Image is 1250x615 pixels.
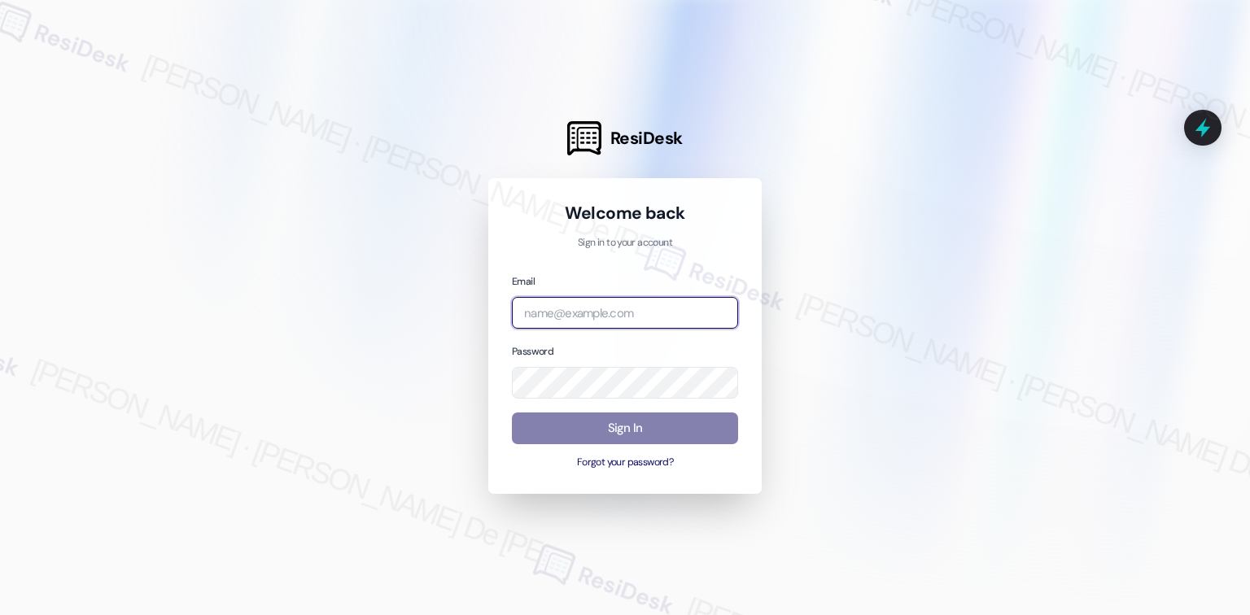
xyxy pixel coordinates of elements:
[512,412,738,444] button: Sign In
[512,236,738,251] p: Sign in to your account
[512,345,553,358] label: Password
[512,202,738,225] h1: Welcome back
[610,127,683,150] span: ResiDesk
[512,297,738,329] input: name@example.com
[512,456,738,470] button: Forgot your password?
[512,275,535,288] label: Email
[567,121,601,155] img: ResiDesk Logo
